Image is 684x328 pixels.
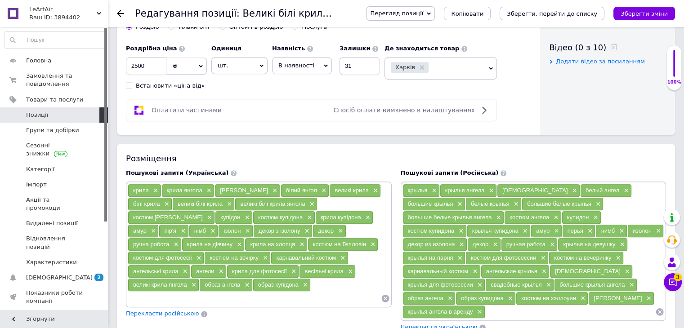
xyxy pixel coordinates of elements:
span: × [551,214,559,222]
span: крылья купидона [472,227,519,234]
span: 2 [94,274,103,281]
span: белый ангел [586,187,619,194]
span: × [429,187,437,195]
span: Товари та послуги [26,96,83,104]
span: большие белые крылья ангела [408,214,492,221]
span: Харків [395,64,415,70]
span: костюм ангела [510,214,549,221]
span: × [242,214,250,222]
span: × [617,227,624,235]
span: ангельские крылья [486,268,537,275]
body: Редактор, 9217D74A-9A4D-486D-9D08-F10A1688BFA8 [9,9,188,282]
span: × [308,200,315,208]
span: × [270,187,277,195]
span: × [446,295,453,302]
span: × [305,214,312,222]
span: LeArtAir [29,5,97,13]
div: Встановити «ціна від» [136,82,205,90]
span: × [487,187,494,195]
span: × [591,214,598,222]
span: карнавальний костюм [276,254,336,261]
span: великі білі крила [178,200,223,207]
span: білі крила [133,200,160,207]
span: × [512,200,519,208]
span: × [217,268,224,275]
button: Копіювати [444,7,491,20]
span: × [617,241,625,248]
span: × [297,241,304,248]
span: × [208,227,215,235]
button: Зберегти, перейти до списку [500,7,604,20]
span: костюм на вечеринку [554,254,611,261]
span: × [623,268,630,275]
span: × [654,227,661,235]
span: образ купидона [461,295,503,301]
span: крила купідона [321,214,361,221]
span: × [319,187,326,195]
div: Ваш ID: 3894402 [29,13,108,22]
span: [PERSON_NAME] [594,295,642,301]
span: × [552,227,559,235]
span: × [235,241,242,248]
span: В наявності [278,62,314,69]
span: крила янгола [167,187,202,194]
span: × [205,214,212,222]
span: Позиції [26,111,48,119]
b: Наявність [272,45,305,52]
span: × [242,281,250,289]
span: × [194,254,201,262]
span: карнавальный костюм [408,268,469,275]
body: Редактор, E142F8BD-CF9F-4063-9976-4ABDC7326C63 [9,9,188,292]
div: Повернутися назад [117,10,124,17]
span: амур [536,227,550,234]
span: великі крила [335,187,369,194]
span: Спосіб оплати вимкнено в налаштуваннях [334,106,475,114]
span: × [456,254,463,262]
span: Категорії [26,165,54,173]
span: × [548,241,555,248]
span: × [621,187,629,195]
span: × [521,227,528,235]
p: Длина: 160 см Ширина: 3 метра Вес: 1 кг Цвет: белоснежный – символ чистоты и света. Также можем и... [9,80,188,202]
span: великі крила янгола [133,281,187,288]
span: Перегляд позиції [370,10,423,17]
span: білий янгол [286,187,317,194]
span: Групи та добірки [26,126,79,134]
span: великі білі крила янгола [240,200,305,207]
i: Зберегти зміни [621,10,668,17]
span: крылья ангела [445,187,485,194]
button: Чат з покупцем3 [664,273,682,291]
span: Видалені позиції [26,219,78,227]
span: × [180,268,188,275]
span: крылья на парня [408,254,453,261]
p: Крила янгола великі білі декоративні – костюм для фотосесій, свят і заходів Ефектні білі крила ян... [9,9,188,65]
span: × [189,281,197,289]
span: [PERSON_NAME] [220,187,268,194]
span: × [538,254,545,262]
span: 3 [674,273,682,281]
span: белые крылья [471,200,510,207]
span: × [205,187,212,195]
span: крила на дівчину [187,241,232,248]
span: × [225,200,232,208]
span: крылья ангела в аренду [408,308,473,315]
span: [DEMOGRAPHIC_DATA] [502,187,568,194]
span: Акції та промокоди [26,196,83,212]
span: Замовлення та повідомлення [26,72,83,88]
span: крылья на девушку [563,241,615,248]
b: Залишки [340,45,370,52]
span: × [289,268,296,275]
span: × [346,268,353,275]
b: Де знаходиться товар [384,45,459,52]
span: × [336,227,343,235]
span: × [505,295,513,302]
span: костюм купидона [408,227,455,234]
p: Довжина: 160 см Ширина: 3 метри Вага: 1 кг Колір: білосніжний – символ чистоти і світла. Також мо... [9,71,188,192]
span: × [644,295,651,302]
span: × [627,281,634,289]
span: × [594,200,601,208]
button: Зберегти зміни [613,7,675,20]
span: свадебные крылья [491,281,542,288]
span: декор из изолона [408,241,455,248]
span: [DEMOGRAPHIC_DATA] [555,268,620,275]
